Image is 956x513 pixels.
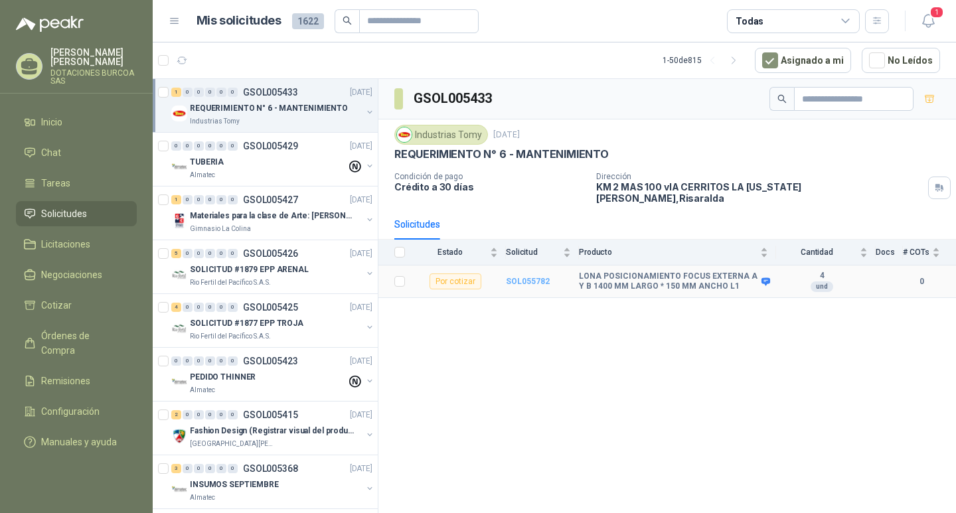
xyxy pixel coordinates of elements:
[755,48,851,73] button: Asignado a mi
[216,410,226,419] div: 0
[579,248,757,257] span: Producto
[183,303,193,312] div: 0
[205,88,215,97] div: 0
[506,277,550,286] a: SOL055782
[596,172,923,181] p: Dirección
[394,147,609,161] p: REQUERIMIENTO N° 6 - MANTENIMIENTO
[493,129,520,141] p: [DATE]
[171,249,181,258] div: 5
[190,102,348,115] p: REQUERIMIENTO N° 6 - MANTENIMIENTO
[776,248,857,257] span: Cantidad
[228,303,238,312] div: 0
[776,240,876,265] th: Cantidad
[16,16,84,32] img: Logo peakr
[16,429,137,455] a: Manuales y ayuda
[190,156,224,169] p: TUBERIA
[776,271,868,281] b: 4
[216,88,226,97] div: 0
[205,195,215,204] div: 0
[171,374,187,390] img: Company Logo
[413,248,487,257] span: Estado
[216,464,226,473] div: 0
[171,410,181,419] div: 2
[183,141,193,151] div: 0
[194,410,204,419] div: 0
[228,464,238,473] div: 0
[171,407,375,449] a: 2 0 0 0 0 0 GSOL005415[DATE] Company LogoFashion Design (Registrar visual del producto)[GEOGRAPHI...
[862,48,940,73] button: No Leídos
[243,464,298,473] p: GSOL005368
[903,240,956,265] th: # COTs
[350,86,372,99] p: [DATE]
[216,141,226,151] div: 0
[41,145,61,160] span: Chat
[243,141,298,151] p: GSOL005429
[430,273,481,289] div: Por cotizar
[171,482,187,498] img: Company Logo
[216,249,226,258] div: 0
[243,356,298,366] p: GSOL005423
[41,404,100,419] span: Configuración
[190,439,274,449] p: [GEOGRAPHIC_DATA][PERSON_NAME]
[171,106,187,121] img: Company Logo
[41,176,70,190] span: Tareas
[16,171,137,196] a: Tareas
[596,181,923,204] p: KM 2 MAS 100 vIA CERRITOS LA [US_STATE] [PERSON_NAME] , Risaralda
[183,356,193,366] div: 0
[929,6,944,19] span: 1
[16,323,137,363] a: Órdenes de Compra
[41,115,62,129] span: Inicio
[183,464,193,473] div: 0
[205,303,215,312] div: 0
[171,464,181,473] div: 3
[228,356,238,366] div: 0
[413,240,506,265] th: Estado
[41,298,72,313] span: Cotizar
[243,410,298,419] p: GSOL005415
[16,140,137,165] a: Chat
[194,303,204,312] div: 0
[41,374,90,388] span: Remisiones
[171,141,181,151] div: 0
[16,368,137,394] a: Remisiones
[171,428,187,444] img: Company Logo
[579,271,758,292] b: LONA POSICIONAMIENTO FOCUS EXTERNA A Y B 1400 MM LARGO * 150 MM ANCHO L1
[190,371,256,384] p: PEDIDO THINNER
[579,240,776,265] th: Producto
[190,478,279,491] p: INSUMOS SEPTIEMBRE
[16,110,137,135] a: Inicio
[292,13,324,29] span: 1622
[190,492,215,503] p: Almatec
[16,201,137,226] a: Solicitudes
[194,88,204,97] div: 0
[228,249,238,258] div: 0
[197,11,281,31] h1: Mis solicitudes
[183,195,193,204] div: 0
[190,317,303,330] p: SOLICITUD #1877 EPP TROJA
[350,140,372,153] p: [DATE]
[394,125,488,145] div: Industrias Tomy
[343,16,352,25] span: search
[190,331,271,342] p: Rio Fertil del Pacífico S.A.S.
[205,464,215,473] div: 0
[903,275,940,288] b: 0
[350,194,372,206] p: [DATE]
[171,461,375,503] a: 3 0 0 0 0 0 GSOL005368[DATE] Company LogoINSUMOS SEPTIEMBREAlmatec
[243,195,298,204] p: GSOL005427
[190,385,215,396] p: Almatec
[171,213,187,229] img: Company Logo
[16,293,137,318] a: Cotizar
[205,141,215,151] div: 0
[394,217,440,232] div: Solicitudes
[171,192,375,234] a: 1 0 0 0 0 0 GSOL005427[DATE] Company LogoMateriales para la clase de Arte: [PERSON_NAME]Gimnasio ...
[811,281,833,292] div: und
[216,195,226,204] div: 0
[205,249,215,258] div: 0
[171,299,375,342] a: 4 0 0 0 0 0 GSOL005425[DATE] Company LogoSOLICITUD #1877 EPP TROJARio Fertil del Pacífico S.A.S.
[190,210,355,222] p: Materiales para la clase de Arte: [PERSON_NAME]
[228,195,238,204] div: 0
[190,116,240,127] p: Industrias Tomy
[171,88,181,97] div: 1
[194,195,204,204] div: 0
[190,224,251,234] p: Gimnasio La Colina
